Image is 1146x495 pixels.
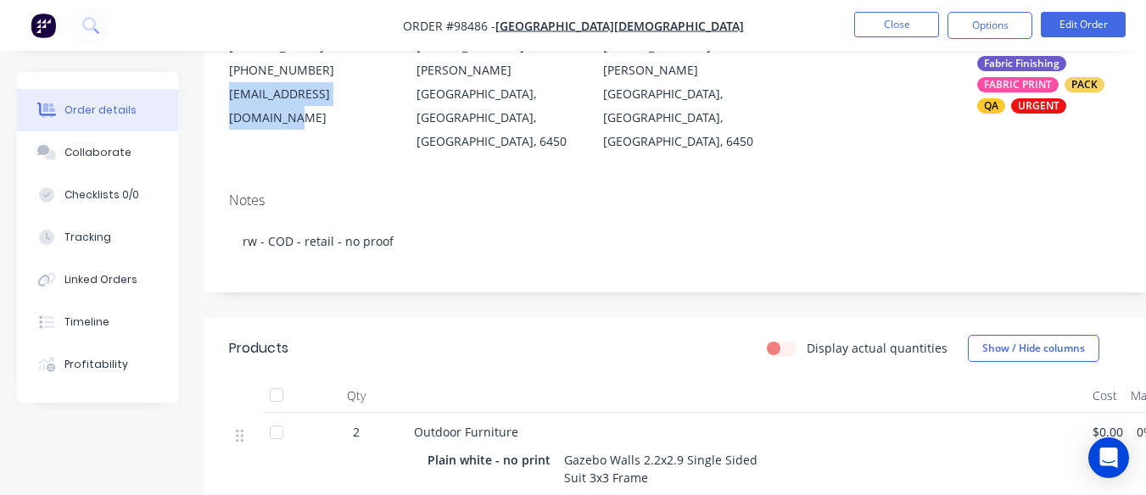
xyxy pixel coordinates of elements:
[1011,98,1066,114] div: URGENT
[1065,77,1104,92] div: PACK
[603,82,763,153] div: [GEOGRAPHIC_DATA], [GEOGRAPHIC_DATA], [GEOGRAPHIC_DATA], 6450
[977,56,1066,71] div: Fabric Finishing
[416,35,577,153] div: [STREET_ADDRESS][PERSON_NAME][GEOGRAPHIC_DATA], [GEOGRAPHIC_DATA], [GEOGRAPHIC_DATA], 6450
[17,216,178,259] button: Tracking
[416,82,577,153] div: [GEOGRAPHIC_DATA], [GEOGRAPHIC_DATA], [GEOGRAPHIC_DATA], 6450
[64,272,137,287] div: Linked Orders
[64,314,109,330] div: Timeline
[557,448,764,490] div: Gazebo Walls 2.2x2.9 Single Sided Suit 3x3 Frame
[229,338,288,359] div: Products
[229,58,389,82] div: [PHONE_NUMBER]
[17,301,178,343] button: Timeline
[17,89,178,131] button: Order details
[414,424,518,440] span: Outdoor Furniture
[17,131,178,174] button: Collaborate
[977,77,1059,92] div: FABRIC PRINT
[807,339,948,357] label: Display actual quantities
[229,82,389,130] div: [EMAIL_ADDRESS][DOMAIN_NAME]
[1086,379,1124,413] div: Cost
[64,145,131,160] div: Collaborate
[1088,437,1129,478] div: Open Intercom Messenger
[305,379,407,413] div: Qty
[31,13,56,38] img: Factory
[229,215,1138,267] div: rw - COD - retail - no proof
[603,35,763,82] div: [STREET_ADDRESS][PERSON_NAME]
[403,18,495,34] span: Order #98486 -
[64,230,111,245] div: Tracking
[229,192,1138,209] div: Notes
[17,343,178,386] button: Profitability
[968,335,1099,362] button: Show / Hide columns
[603,35,763,153] div: [STREET_ADDRESS][PERSON_NAME][GEOGRAPHIC_DATA], [GEOGRAPHIC_DATA], [GEOGRAPHIC_DATA], 6450
[1041,12,1126,37] button: Edit Order
[1093,423,1123,441] span: $0.00
[64,103,137,118] div: Order details
[64,187,139,203] div: Checklists 0/0
[428,448,557,472] div: Plain white - no print
[977,98,1005,114] div: QA
[229,35,389,130] div: [PERSON_NAME][PHONE_NUMBER][EMAIL_ADDRESS][DOMAIN_NAME]
[495,18,744,34] a: [GEOGRAPHIC_DATA][DEMOGRAPHIC_DATA]
[948,12,1032,39] button: Options
[353,423,360,441] span: 2
[416,35,577,82] div: [STREET_ADDRESS][PERSON_NAME]
[64,357,128,372] div: Profitability
[854,12,939,37] button: Close
[17,174,178,216] button: Checklists 0/0
[17,259,178,301] button: Linked Orders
